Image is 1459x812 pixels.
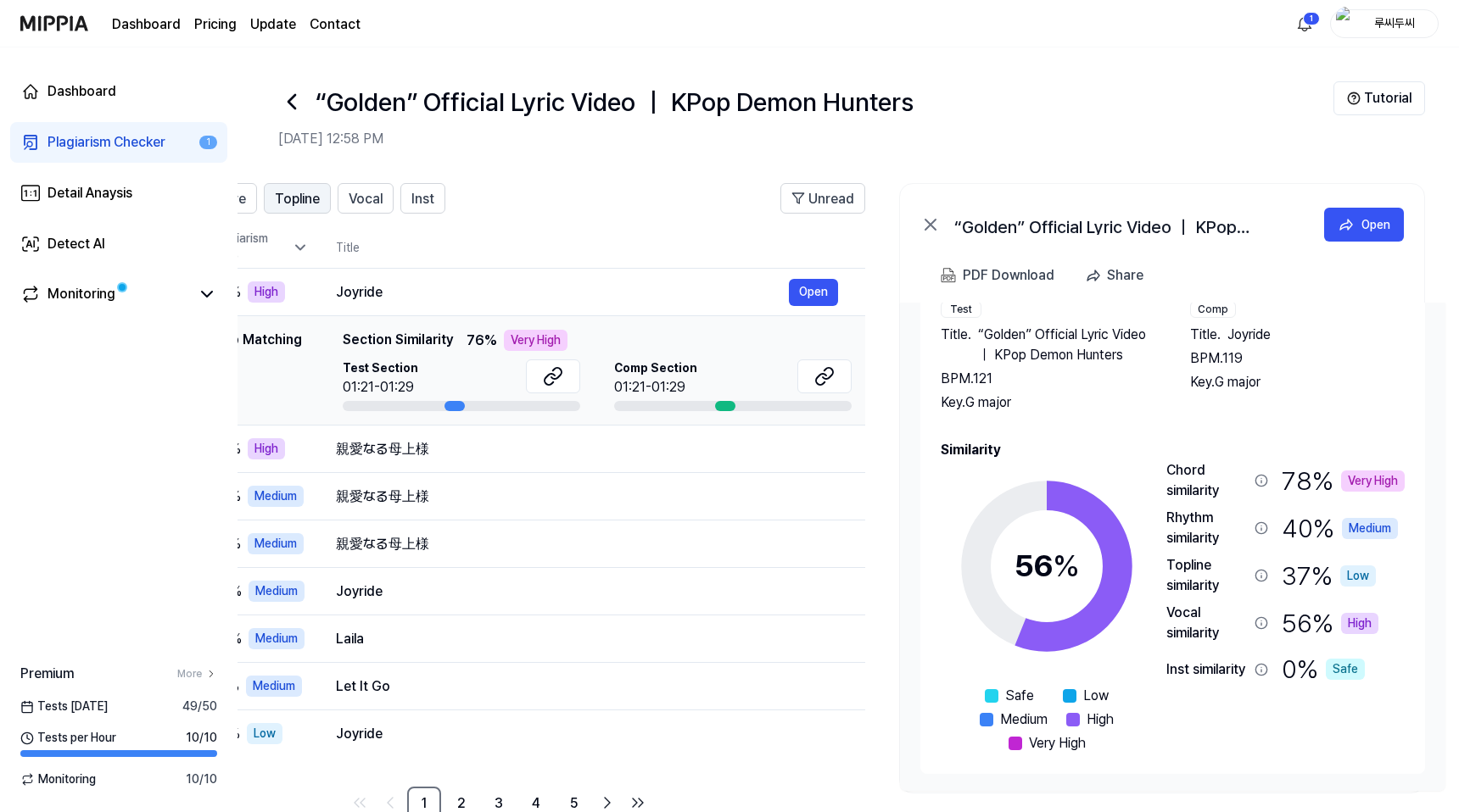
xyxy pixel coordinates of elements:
div: 01:21-01:29 [614,377,697,398]
button: Share [1078,259,1157,292]
span: Safe [1005,686,1034,706]
a: More [177,666,217,681]
div: Joyride [336,282,789,303]
span: Tests [DATE] [20,698,108,715]
div: High [1341,613,1378,634]
div: 37 % [1282,555,1376,596]
div: 루씨두씨 [1361,14,1428,32]
div: Medium [246,676,302,697]
div: Vocal similarity [1166,603,1248,643]
div: Let It Go [336,676,838,697]
div: BPM. 121 [941,369,1156,389]
span: Monitoring [20,770,96,788]
div: Monitoring [48,284,115,304]
div: Joyride [336,724,838,744]
span: 10 / 10 [186,770,217,788]
span: 76 % [467,331,497,351]
div: Safe [1326,659,1365,680]
div: 40 % [1282,508,1398,548]
span: Inst [411,189,434,209]
div: Inst similarity [1166,659,1248,680]
div: Medium [248,533,304,554]
span: Low [1083,686,1109,706]
button: Inst [400,183,445,214]
div: Test [941,301,981,318]
button: Pricing [194,14,237,35]
div: Comp [1190,301,1236,318]
button: Tutorial [1333,81,1425,115]
div: 56 [1015,543,1080,589]
div: 親愛なる母上様 [336,534,838,554]
button: Unread [780,183,865,214]
img: profile [1336,7,1356,41]
span: Section Similarity [343,330,453,351]
div: Laila [336,629,838,649]
div: Medium [249,628,305,649]
div: Chord similarity [1166,460,1248,501]
button: Open [1324,208,1404,242]
div: 1 [1303,12,1320,25]
span: Test Section [343,359,418,377]
h1: “Golden” Official Lyric Video ｜ KPop Demon Hunters [316,83,914,121]
a: Contact [310,14,361,35]
span: Unread [808,189,854,209]
div: PDF Download [963,264,1054,286]
a: Monitoring [20,284,190,304]
div: Top Matching [214,330,302,411]
span: Medium [1000,709,1048,730]
span: Tests per Hour [20,729,116,747]
div: 78 % [1282,460,1405,501]
div: 56 % [1282,603,1378,643]
span: 49 / 50 [182,698,217,715]
div: 0 % [1282,650,1365,688]
div: Plagiarism Rate [214,230,309,265]
button: PDF Download [937,259,1058,292]
button: 알림1 [1291,10,1318,37]
div: Joyride [336,581,838,602]
a: Dashboard [10,71,227,112]
div: Detect AI [48,234,105,254]
div: 01:21-01:29 [343,377,418,398]
div: Share [1107,264,1143,286]
div: Dashboard [48,81,116,102]
a: Dashboard [112,14,181,35]
img: Help [1347,92,1361,105]
a: Plagiarism Checker1 [10,122,227,163]
a: Song InfoTestTitle.“Golden” Official Lyric Video ｜ KPop Demon HuntersBPM.121Key.G majorCompTitle.... [900,303,1445,791]
button: profile루씨두씨 [1330,9,1439,38]
img: PDF Download [941,268,956,283]
h2: [DATE] 12:58 PM [278,129,1333,149]
span: High [1087,709,1114,730]
th: Title [336,227,865,268]
div: High [248,438,285,459]
a: Detail Anaysis [10,173,227,214]
div: Medium [249,581,305,602]
span: % [1053,548,1080,584]
div: “Golden” Official Lyric Video ｜ KPop Demon Hunters [954,214,1294,235]
div: 親愛なる母上様 [336,439,838,459]
div: Low [247,723,282,744]
a: Detect AI [10,224,227,264]
div: 1 [199,136,217,150]
div: Medium [1342,518,1398,539]
div: Medium [248,486,304,507]
a: Update [250,14,296,35]
div: Rhythm similarity [1166,508,1248,548]
div: Very High [504,330,567,351]
div: BPM. 119 [1190,348,1406,369]
span: Title . [941,325,971,365]
span: Vocal [349,189,383,209]
button: Topline [264,183,331,214]
span: “Golden” Official Lyric Video ｜ KPop Demon Hunters [978,325,1156,365]
span: 10 / 10 [186,729,217,747]
div: Very High [1341,470,1405,492]
a: Open [789,279,838,306]
div: Low [1340,565,1376,587]
div: Topline similarity [1166,555,1248,596]
div: High [248,281,285,303]
div: Key. G major [1190,372,1406,392]
img: 알림 [1294,14,1315,34]
span: Joyride [1227,325,1271,345]
span: Title . [1190,325,1221,345]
